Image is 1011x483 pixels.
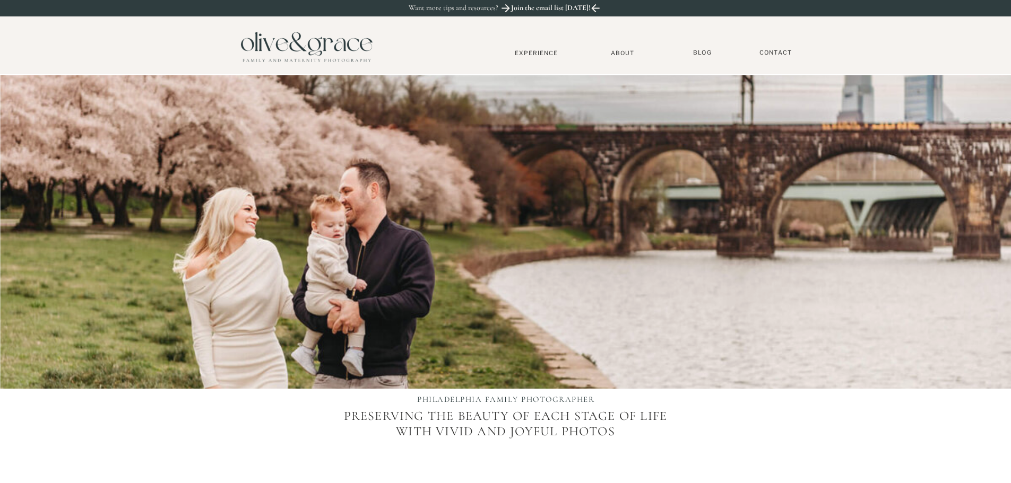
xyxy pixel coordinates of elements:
[393,394,619,406] h1: PHILADELPHIA FAMILY PHOTOGRAPHER
[607,49,639,56] a: About
[502,49,572,57] a: Experience
[409,4,521,13] p: Want more tips and resources?
[510,4,592,15] a: Join the email list [DATE]!
[689,49,716,57] a: BLOG
[755,49,797,57] a: Contact
[335,409,676,475] p: Preserving the beauty of each stage of life with vivid and joyful photos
